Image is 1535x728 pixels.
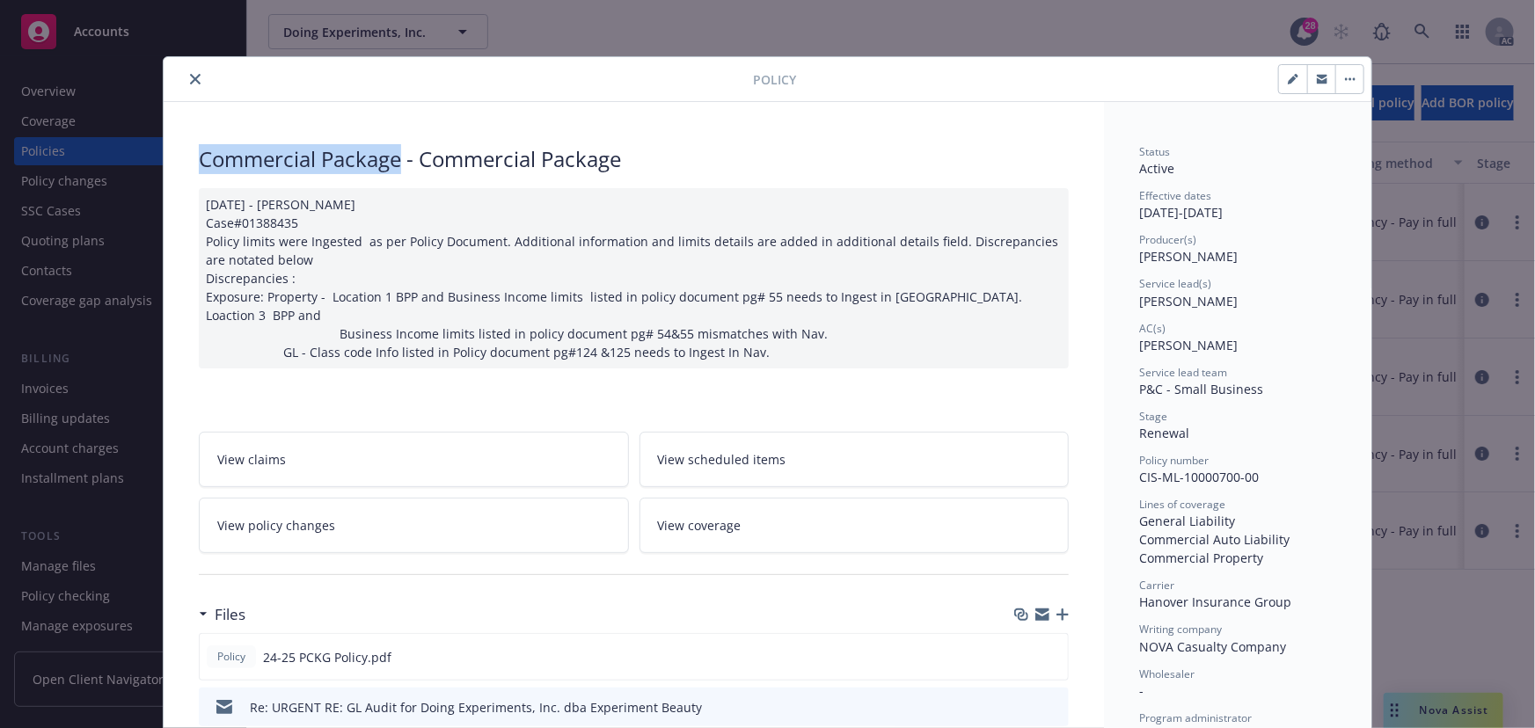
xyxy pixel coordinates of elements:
[1139,293,1238,309] span: [PERSON_NAME]
[199,498,629,553] a: View policy changes
[199,188,1069,368] div: [DATE] - [PERSON_NAME] Case#01388435 Policy limits were Ingested as per Policy Document. Addition...
[1045,648,1061,666] button: preview file
[1139,232,1196,247] span: Producer(s)
[185,69,206,90] button: close
[1018,698,1032,717] button: download file
[1139,453,1209,468] span: Policy number
[1139,276,1211,291] span: Service lead(s)
[753,70,796,89] span: Policy
[1139,409,1167,424] span: Stage
[1139,497,1225,512] span: Lines of coverage
[1139,512,1336,530] div: General Liability
[1139,160,1174,177] span: Active
[1139,469,1259,485] span: CIS-ML-10000700-00
[199,603,245,626] div: Files
[1139,381,1263,397] span: P&C - Small Business
[1017,648,1031,666] button: download file
[217,516,335,535] span: View policy changes
[1139,666,1195,681] span: Wholesaler
[1139,622,1222,637] span: Writing company
[1139,593,1291,610] span: Hanover Insurance Group
[658,450,786,469] span: View scheduled items
[640,498,1070,553] a: View coverage
[1139,638,1286,655] span: NOVA Casualty Company
[263,648,391,666] span: 24-25 PCKG Policy.pdf
[1139,682,1144,699] span: -
[1139,530,1336,549] div: Commercial Auto Liability
[1139,549,1336,567] div: Commercial Property
[1139,188,1336,222] div: [DATE] - [DATE]
[214,649,249,665] span: Policy
[1139,425,1189,441] span: Renewal
[1139,365,1227,380] span: Service lead team
[1139,188,1211,203] span: Effective dates
[1139,337,1238,353] span: [PERSON_NAME]
[658,516,742,535] span: View coverage
[217,450,286,469] span: View claims
[1139,321,1166,336] span: AC(s)
[199,432,629,487] a: View claims
[640,432,1070,487] a: View scheduled items
[215,603,245,626] h3: Files
[1046,698,1062,717] button: preview file
[199,144,1069,174] div: Commercial Package - Commercial Package
[1139,144,1170,159] span: Status
[1139,710,1252,725] span: Program administrator
[1139,578,1174,593] span: Carrier
[1139,248,1238,265] span: [PERSON_NAME]
[250,698,702,717] div: Re: URGENT RE: GL Audit for Doing Experiments, Inc. dba Experiment Beauty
